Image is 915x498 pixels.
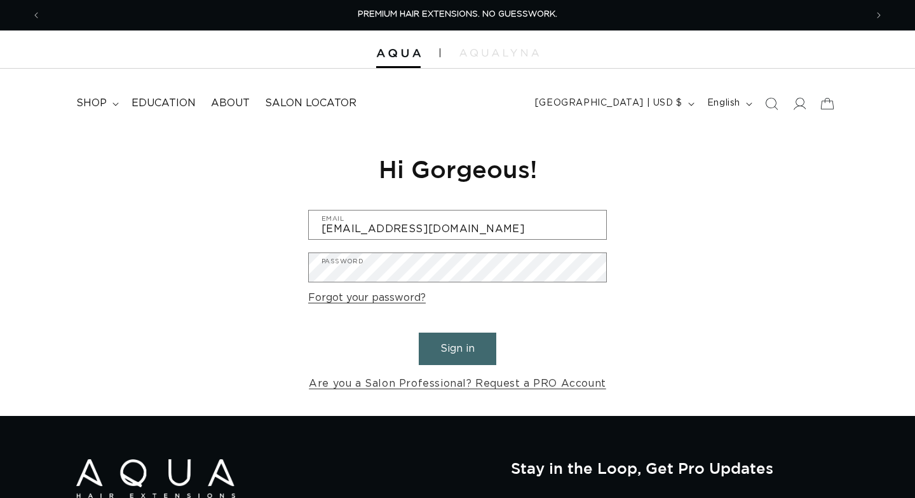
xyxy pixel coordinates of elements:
img: Aqua Hair Extensions [376,49,421,58]
h2: Stay in the Loop, Get Pro Updates [511,459,839,477]
summary: shop [69,89,124,118]
button: Next announcement [865,3,893,27]
a: Salon Locator [257,89,364,118]
span: English [707,97,740,110]
span: [GEOGRAPHIC_DATA] | USD $ [535,97,682,110]
summary: Search [757,90,785,118]
button: Previous announcement [22,3,50,27]
a: About [203,89,257,118]
span: About [211,97,250,110]
img: aqualyna.com [459,49,539,57]
button: [GEOGRAPHIC_DATA] | USD $ [527,92,700,116]
h1: Hi Gorgeous! [308,153,607,184]
a: Forgot your password? [308,289,426,307]
span: PREMIUM HAIR EXTENSIONS. NO GUESSWORK. [358,10,557,18]
img: Aqua Hair Extensions [76,459,235,498]
a: Are you a Salon Professional? Request a PRO Account [309,375,606,393]
span: Education [132,97,196,110]
button: Sign in [419,333,496,365]
span: Salon Locator [265,97,356,110]
input: Email [309,211,606,239]
a: Education [124,89,203,118]
span: shop [76,97,107,110]
button: English [700,92,757,116]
